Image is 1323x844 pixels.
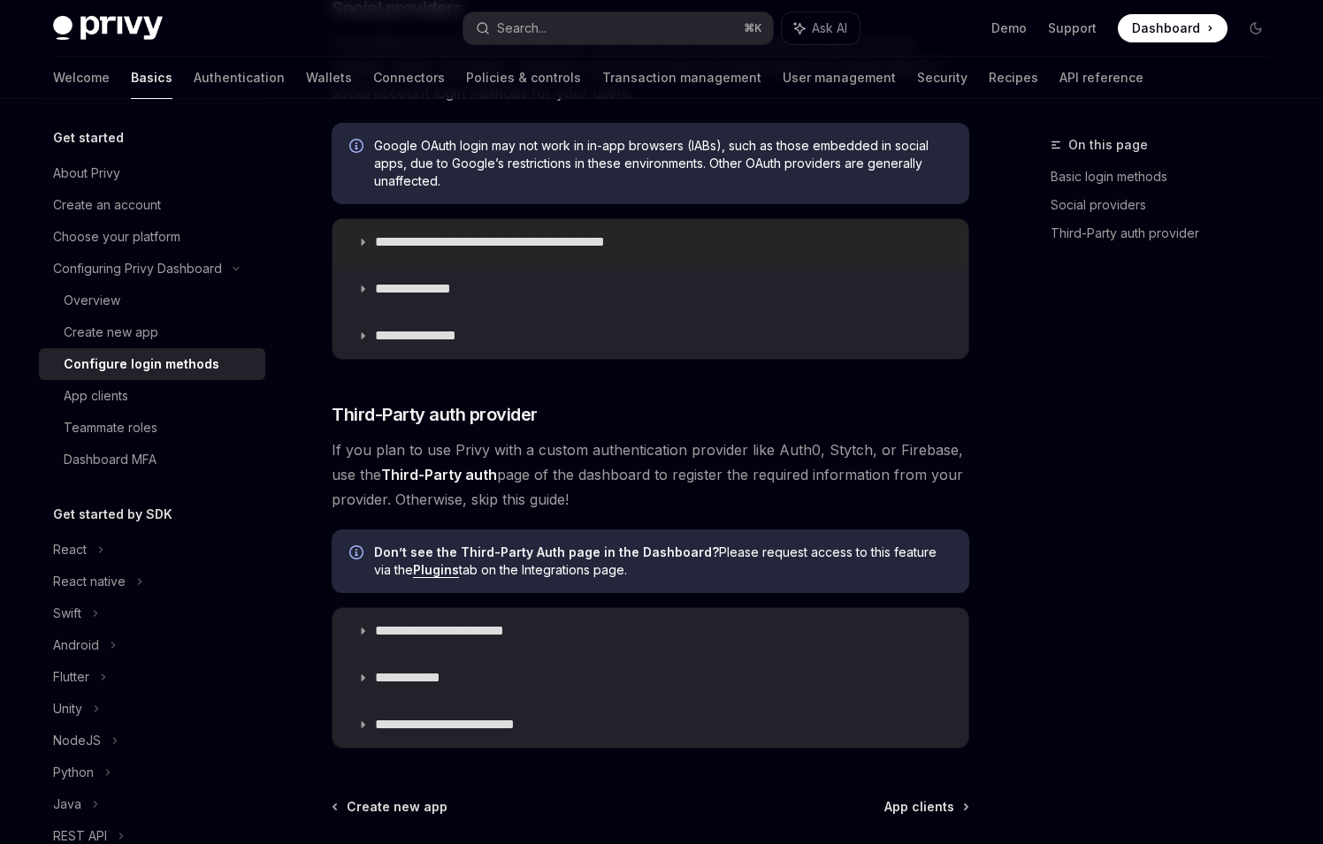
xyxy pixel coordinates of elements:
div: React native [53,571,126,592]
a: Wallets [306,57,352,99]
a: Security [917,57,967,99]
svg: Info [349,545,367,563]
div: Configure login methods [64,354,219,375]
span: Ask AI [812,19,847,37]
h5: Get started by SDK [53,504,172,525]
strong: Third-Party auth [381,466,497,483]
div: About Privy [53,163,120,184]
a: Create new app [39,316,265,348]
a: Recipes [989,57,1038,99]
div: Java [53,794,81,815]
a: Configure login methods [39,348,265,380]
span: ⌘ K [744,21,762,35]
span: Create new app [347,798,447,816]
div: React [53,539,87,560]
span: On this page [1068,134,1148,156]
a: Policies & controls [466,57,581,99]
a: Dashboard [1118,14,1227,42]
span: If you plan to use Privy with a custom authentication provider like Auth0, Stytch, or Firebase, u... [332,437,969,512]
a: Authentication [194,57,285,99]
div: Overview [64,290,120,311]
span: Dashboard [1132,19,1200,37]
button: Ask AI [782,12,860,44]
a: Connectors [373,57,445,99]
button: Toggle dark mode [1242,14,1270,42]
span: Please request access to this feature via the tab on the Integrations page. [374,544,952,579]
a: Basic login methods [1051,163,1284,191]
div: Unity [53,698,82,719]
div: Python [53,762,94,783]
div: Dashboard MFA [64,449,157,470]
span: Third-Party auth provider [332,402,538,427]
a: About Privy [39,157,265,189]
a: Welcome [53,57,110,99]
div: Teammate roles [64,417,157,438]
a: Dashboard MFA [39,444,265,475]
div: App clients [64,385,128,407]
div: Swift [53,603,81,624]
a: Social providers [1051,191,1284,219]
a: App clients [39,380,265,412]
a: API reference [1059,57,1143,99]
div: Configuring Privy Dashboard [53,258,222,279]
span: Google OAuth login may not work in in-app browsers (IABs), such as those embedded in social apps,... [374,137,952,190]
a: Create an account [39,189,265,221]
a: User management [783,57,896,99]
a: Third-Party auth provider [1051,219,1284,247]
span: App clients [884,798,954,816]
a: Basics [131,57,172,99]
svg: Info [349,139,367,156]
div: Flutter [53,666,89,688]
a: Create new app [333,798,447,816]
a: App clients [884,798,967,816]
a: Choose your platform [39,221,265,253]
div: Create new app [64,322,158,343]
a: Transaction management [602,57,761,99]
div: Choose your platform [53,226,180,247]
div: Search... [497,18,547,39]
div: NodeJS [53,730,101,751]
a: Teammate roles [39,412,265,444]
a: Demo [991,19,1027,37]
button: Search...⌘K [463,12,773,44]
strong: Don’t see the Third-Party Auth page in the Dashboard? [374,544,719,559]
h5: Get started [53,127,124,148]
img: dark logo [53,16,163,41]
a: Plugins [413,562,459,578]
div: Create an account [53,194,161,216]
a: Support [1048,19,1097,37]
a: Overview [39,285,265,316]
div: Android [53,635,99,656]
